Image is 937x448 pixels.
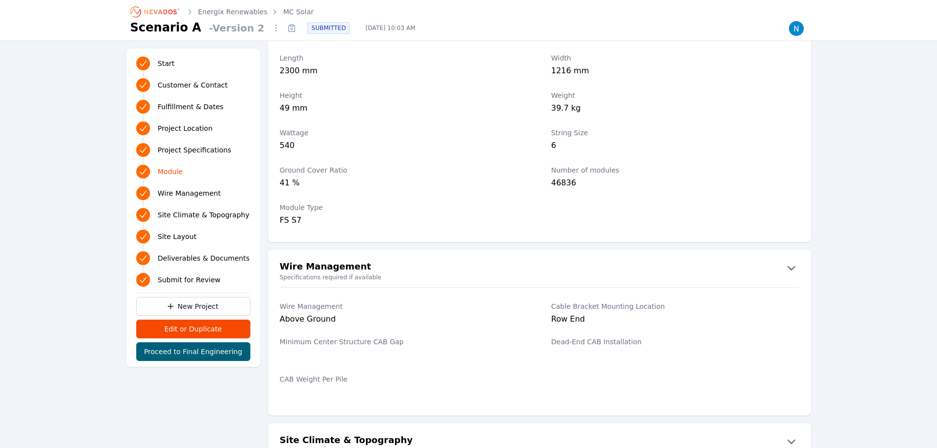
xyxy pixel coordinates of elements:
[158,59,175,68] span: Start
[280,260,371,275] h2: Wire Management
[551,65,799,79] div: 1216 mm
[136,297,250,316] a: New Project
[280,374,528,384] label: CAB Weight Per Pile
[158,210,249,220] span: Site Climate & Topography
[358,24,423,32] span: [DATE] 10:03 AM
[205,21,268,35] span: - Version 2
[788,21,804,36] img: Nick Rompala
[280,165,528,175] label: Ground Cover Ratio
[551,337,799,347] label: Dead-End CAB Installation
[551,102,799,116] div: 39.7 kg
[158,188,221,198] span: Wire Management
[280,53,528,63] label: Length
[136,55,250,289] nav: Progress
[130,20,202,35] h1: Scenario A
[158,145,232,155] span: Project Specifications
[280,65,528,79] div: 2300 mm
[268,260,811,275] button: Wire Management
[198,7,268,17] a: Energix Renewables
[158,253,250,263] span: Deliverables & Documents
[551,165,799,175] label: Number of modules
[280,128,528,138] label: Wattage
[551,177,799,191] div: 46836
[136,342,250,361] button: Proceed to Final Engineering
[136,320,250,338] button: Edit or Duplicate
[280,90,528,100] label: Height
[158,123,213,133] span: Project Location
[551,140,799,153] div: 6
[283,7,314,17] a: MC Solar
[280,102,528,116] div: 49 mm
[158,275,221,285] span: Submit for Review
[268,273,811,281] small: Specifications required if available
[551,313,799,325] div: Row End
[158,80,228,90] span: Customer & Contact
[158,232,197,241] span: Site Layout
[158,167,183,177] span: Module
[280,214,528,226] div: FS S7
[280,140,528,153] div: 540
[280,177,528,191] div: 41 %
[280,203,528,212] label: Module Type
[130,4,314,20] nav: Breadcrumb
[307,22,350,34] div: SUBMITTED
[551,90,799,100] label: Weight
[280,313,528,325] div: Above Ground
[158,102,224,112] span: Fulfillment & Dates
[551,53,799,63] label: Width
[280,337,528,347] label: Minimum Center Structure CAB Gap
[280,301,528,311] label: Wire Management
[551,301,799,311] label: Cable Bracket Mounting Location
[551,128,799,138] label: String Size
